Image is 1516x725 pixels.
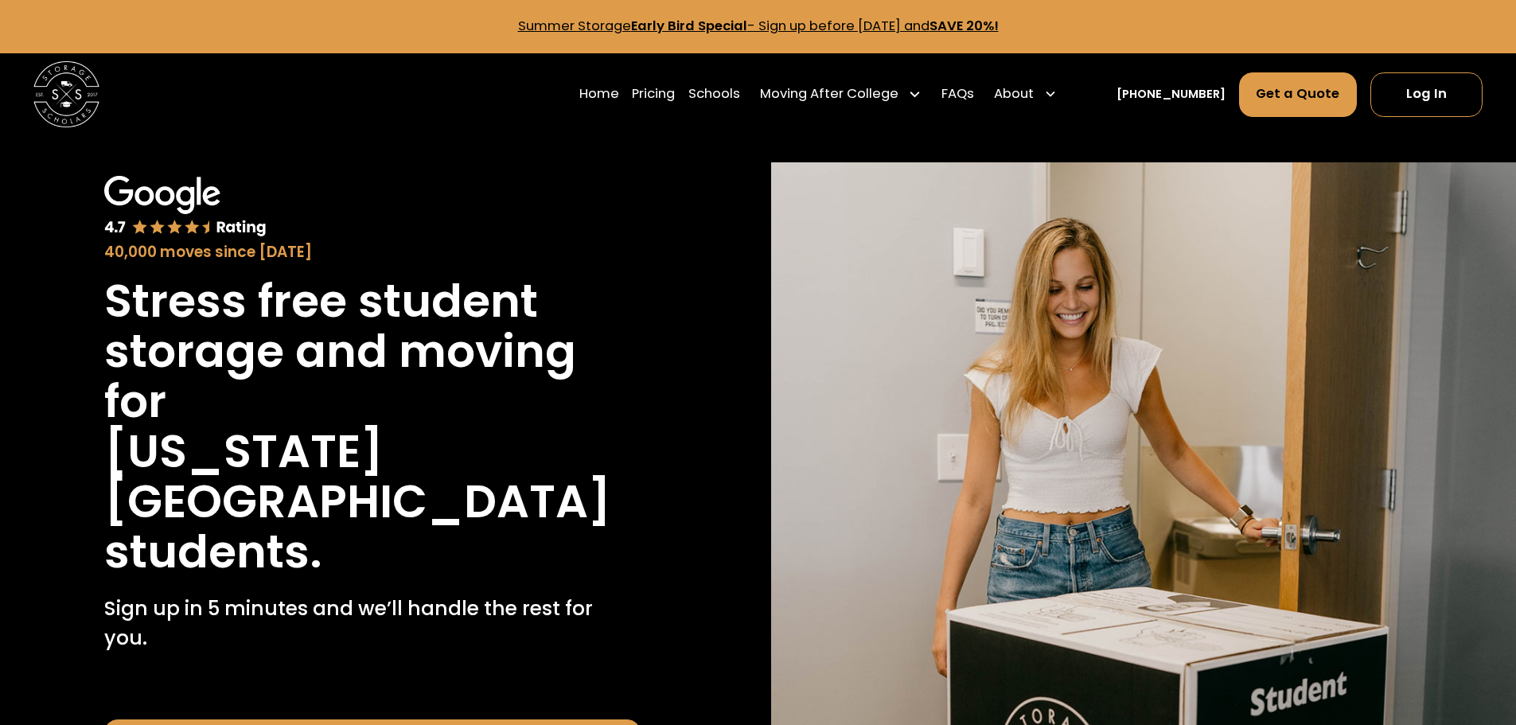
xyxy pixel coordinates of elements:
div: About [994,84,1034,104]
a: Home [579,71,619,117]
p: Sign up in 5 minutes and we’ll handle the rest for you. [104,594,641,653]
a: Summer StorageEarly Bird Special- Sign up before [DATE] andSAVE 20%! [518,17,999,35]
div: Moving After College [760,84,898,104]
h1: Stress free student storage and moving for [104,276,641,427]
strong: Early Bird Special [631,17,747,35]
img: Google 4.7 star rating [104,176,267,238]
a: Pricing [632,71,675,117]
a: Log In [1370,72,1483,117]
a: FAQs [941,71,974,117]
a: Get a Quote [1239,72,1358,117]
h1: students. [104,527,322,577]
h1: [US_STATE][GEOGRAPHIC_DATA] [104,427,641,527]
strong: SAVE 20%! [929,17,999,35]
img: Storage Scholars main logo [33,61,99,127]
a: Schools [688,71,740,117]
a: [PHONE_NUMBER] [1117,86,1226,103]
div: 40,000 moves since [DATE] [104,241,641,263]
